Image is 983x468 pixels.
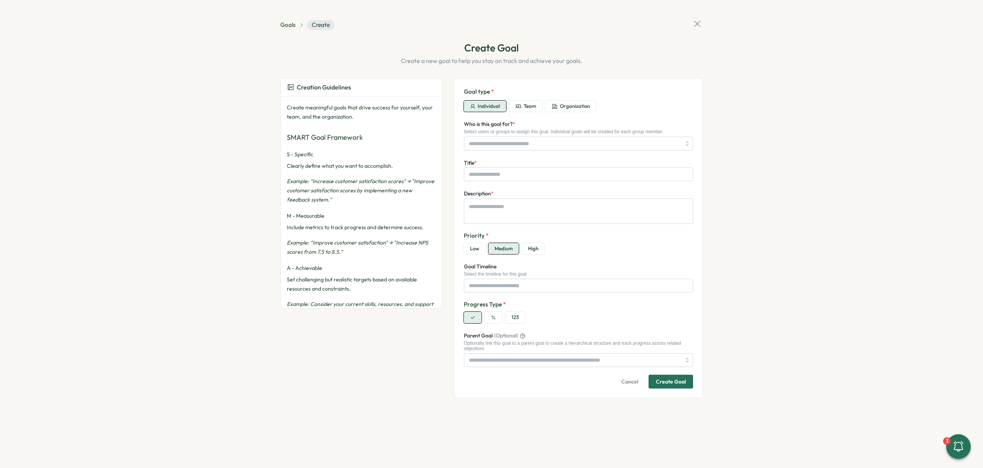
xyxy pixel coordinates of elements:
button: Create Goal [649,375,693,389]
p: Create meaningful goals that drive success for yourself, your team, and the organization. [287,103,435,121]
p: Include metrics to track progress and determine success. [287,223,435,232]
h3: SMART Goal Framework [287,132,435,143]
h1: Create Goal [280,41,703,55]
label: Description [464,190,494,198]
button: 123 [505,312,525,323]
button: Cancel [614,375,645,389]
span: Creation Guidelines [297,83,351,92]
span: Create [307,20,334,30]
em: Example: "Increase customer satisfaction scores" → "Improve customer satisfaction scores by imple... [287,178,434,203]
div: Create Goal [656,379,686,384]
p: Clearly define what you want to accomplish. [287,161,435,170]
button: Individual [464,101,506,112]
label: Goal type [464,88,693,96]
button: 3 [946,434,971,459]
em: Example: "Improve customer satisfaction" → "Increase NPS scores from 7.5 to 8.5." [287,239,428,255]
label: Goal Timeline [464,263,496,271]
label: Who is this goal for? [464,120,515,129]
div: Optionally link this goal to a parent goal to create a hierarchical structure and track progress ... [464,341,693,352]
button: Organization [545,101,596,112]
span: Team [524,103,536,110]
h4: S - Specific [287,150,435,158]
h4: M - Measurable [287,212,435,220]
div: Select users or groups to assign this goal. Individual goals will be created for each group member. [464,129,693,134]
label: Priority [464,232,693,240]
label: Progress Type [464,300,693,309]
div: 3 [943,437,951,445]
em: Example: Consider your current skills, resources, and support needed. [287,301,433,317]
button: Low [464,243,485,255]
span: Parent Goal [464,332,493,340]
button: Medium [488,243,519,255]
button: Goals [280,21,296,29]
h4: A - Achievable [287,264,435,272]
button: High [522,243,544,255]
button: Team [509,101,542,112]
span: Cancel [621,375,638,388]
p: Create a new goal to help you stay on track and achieve your goals. [280,56,703,66]
span: Organization [560,103,590,110]
label: Title [464,159,477,167]
span: Individual [478,103,500,110]
span: (Optional) [494,332,518,340]
div: Select the timeline for this goal [464,271,693,277]
p: Set challenging but realistic targets based on available resources and constraints. [287,275,435,293]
